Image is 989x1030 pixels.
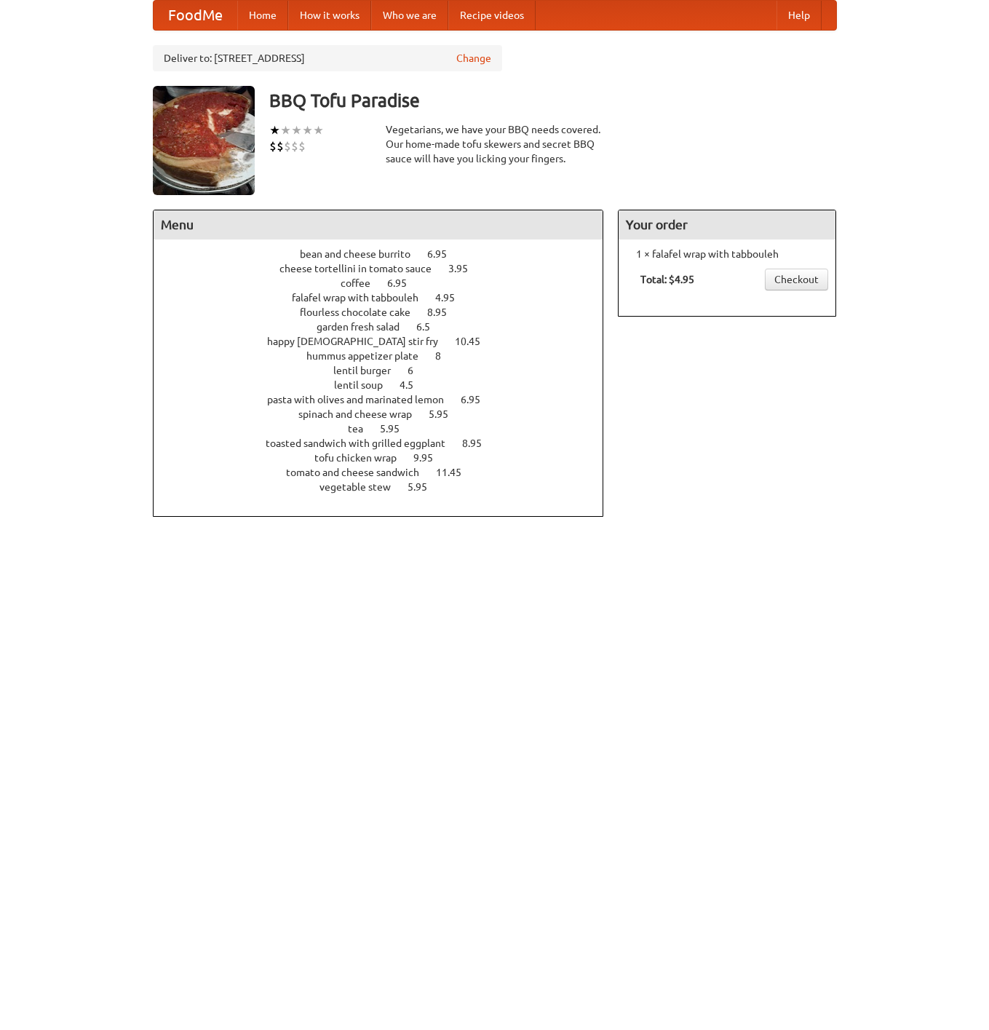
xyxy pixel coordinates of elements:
[284,138,291,154] li: $
[269,86,837,115] h3: BBQ Tofu Paradise
[386,122,604,166] div: Vegetarians, we have your BBQ needs covered. Our home-made tofu skewers and secret BBQ sauce will...
[154,210,603,239] h4: Menu
[298,408,426,420] span: spinach and cheese wrap
[300,248,474,260] a: bean and cheese burrito 6.95
[334,379,397,391] span: lentil soup
[302,122,313,138] li: ★
[448,263,482,274] span: 3.95
[313,122,324,138] li: ★
[371,1,448,30] a: Who we are
[333,365,440,376] a: lentil burger 6
[267,394,458,405] span: pasta with olives and marinated lemon
[461,394,495,405] span: 6.95
[269,122,280,138] li: ★
[267,336,507,347] a: happy [DEMOGRAPHIC_DATA] stir fry 10.45
[279,263,495,274] a: cheese tortellini in tomato sauce 3.95
[292,292,433,304] span: falafel wrap with tabbouleh
[300,306,425,318] span: flourless chocolate cake
[291,138,298,154] li: $
[237,1,288,30] a: Home
[300,306,474,318] a: flourless chocolate cake 8.95
[435,350,456,362] span: 8
[455,336,495,347] span: 10.45
[266,437,509,449] a: toasted sandwich with grilled eggplant 8.95
[292,292,482,304] a: falafel wrap with tabbouleh 4.95
[776,1,822,30] a: Help
[427,306,461,318] span: 8.95
[348,423,426,435] a: tea 5.95
[765,269,828,290] a: Checkout
[153,45,502,71] div: Deliver to: [STREET_ADDRESS]
[341,277,434,289] a: coffee 6.95
[279,263,446,274] span: cheese tortellini in tomato sauce
[298,138,306,154] li: $
[341,277,385,289] span: coffee
[300,248,425,260] span: bean and cheese burrito
[640,274,694,285] b: Total: $4.95
[408,365,428,376] span: 6
[319,481,454,493] a: vegetable stew 5.95
[626,247,828,261] li: 1 × falafel wrap with tabbouleh
[286,467,488,478] a: tomato and cheese sandwich 11.45
[317,321,457,333] a: garden fresh salad 6.5
[266,437,460,449] span: toasted sandwich with grilled eggplant
[436,467,476,478] span: 11.45
[387,277,421,289] span: 6.95
[286,467,434,478] span: tomato and cheese sandwich
[267,394,507,405] a: pasta with olives and marinated lemon 6.95
[314,452,411,464] span: tofu chicken wrap
[280,122,291,138] li: ★
[448,1,536,30] a: Recipe videos
[317,321,414,333] span: garden fresh salad
[288,1,371,30] a: How it works
[400,379,428,391] span: 4.5
[319,481,405,493] span: vegetable stew
[153,86,255,195] img: angular.jpg
[408,481,442,493] span: 5.95
[348,423,378,435] span: tea
[619,210,835,239] h4: Your order
[429,408,463,420] span: 5.95
[154,1,237,30] a: FoodMe
[427,248,461,260] span: 6.95
[291,122,302,138] li: ★
[306,350,433,362] span: hummus appetizer plate
[298,408,475,420] a: spinach and cheese wrap 5.95
[416,321,445,333] span: 6.5
[306,350,468,362] a: hummus appetizer plate 8
[314,452,460,464] a: tofu chicken wrap 9.95
[435,292,469,304] span: 4.95
[456,51,491,66] a: Change
[277,138,284,154] li: $
[334,379,440,391] a: lentil soup 4.5
[267,336,453,347] span: happy [DEMOGRAPHIC_DATA] stir fry
[380,423,414,435] span: 5.95
[333,365,405,376] span: lentil burger
[462,437,496,449] span: 8.95
[413,452,448,464] span: 9.95
[269,138,277,154] li: $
